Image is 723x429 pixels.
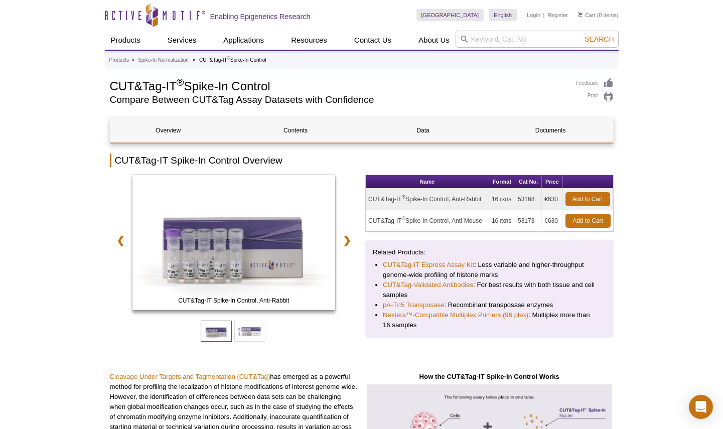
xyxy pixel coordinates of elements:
a: Print [576,91,614,102]
td: 16 rxns [489,210,515,232]
td: €630 [542,210,562,232]
th: Cat No. [515,175,542,189]
sup: ® [402,216,405,221]
a: ❮ [110,229,131,252]
a: Cleavage Under Targets and Tagmentation (CUT&Tag) [110,373,270,380]
a: Add to Cart [565,192,610,206]
a: CUT&Tag-IT Spike-In Control, Anti-Mouse [132,175,336,313]
sup: ® [402,194,405,200]
a: Contact Us [348,31,397,50]
sup: ® [177,77,184,88]
li: » [131,57,134,63]
a: pA-Tn5 Transposase [383,300,444,310]
sup: ® [227,56,230,61]
th: Price [542,175,562,189]
a: About Us [412,31,456,50]
a: Resources [285,31,333,50]
td: €630 [542,189,562,210]
th: Name [366,175,489,189]
li: : For best results with both tissue and cell samples [383,280,596,300]
li: CUT&Tag-IT Spike-In Control [199,57,266,63]
h2: CUT&Tag-IT Spike-In Control Overview [110,154,614,167]
span: Search [585,35,614,43]
a: Data [365,118,481,142]
a: ❯ [336,229,358,252]
a: Register [547,12,568,19]
h1: CUT&Tag-IT Spike-In Control [110,78,566,93]
a: Contents [238,118,354,142]
span: CUT&Tag-IT Spike-In Control, Anti-Rabbit [134,296,333,306]
a: English [489,9,517,21]
a: Applications [217,31,270,50]
a: Overview [110,118,226,142]
img: CUT&Tag-IT Spike-In Control, Anti-Rabbit [132,175,336,310]
h2: Compare Between CUT&Tag Assay Datasets with Confidence [110,95,566,104]
a: [GEOGRAPHIC_DATA] [416,9,484,21]
a: CUT&Tag-Validated Antibodies [383,280,473,290]
a: Add to Cart [565,214,611,228]
td: 53168 [515,189,542,210]
li: : Recombinant transposase enzymes [383,300,596,310]
h2: Enabling Epigenetics Research [210,12,311,21]
a: Services [162,31,203,50]
a: Nextera™-Compatible Multiplex Primers (96 plex) [383,310,528,320]
li: : Less variable and higher-throughput genome-wide profiling of histone marks [383,260,596,280]
a: Login [527,12,540,19]
a: Products [109,56,129,65]
img: Your Cart [578,12,583,17]
li: : Multiplex more than 16 samples [383,310,596,330]
li: | [543,9,545,21]
td: CUT&Tag-IT Spike-In Control, Anti-Mouse [366,210,489,232]
a: Products [105,31,147,50]
td: 53173 [515,210,542,232]
td: CUT&Tag-IT Spike-In Control, Anti-Rabbit [366,189,489,210]
li: » [193,57,196,63]
a: Feedback [576,78,614,89]
input: Keyword, Cat. No. [456,31,619,48]
a: CUT&Tag-IT Express Assay Kit [383,260,474,270]
a: Spike-In Normalization [138,56,189,65]
li: (0 items) [578,9,619,21]
a: Cart [578,12,596,19]
div: Open Intercom Messenger [689,395,713,419]
button: Search [582,35,617,44]
a: Documents [493,118,609,142]
strong: How the CUT&Tag-IT Spike-In Control Works [419,373,559,380]
td: 16 rxns [489,189,515,210]
th: Format [489,175,515,189]
p: Related Products: [373,247,606,257]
